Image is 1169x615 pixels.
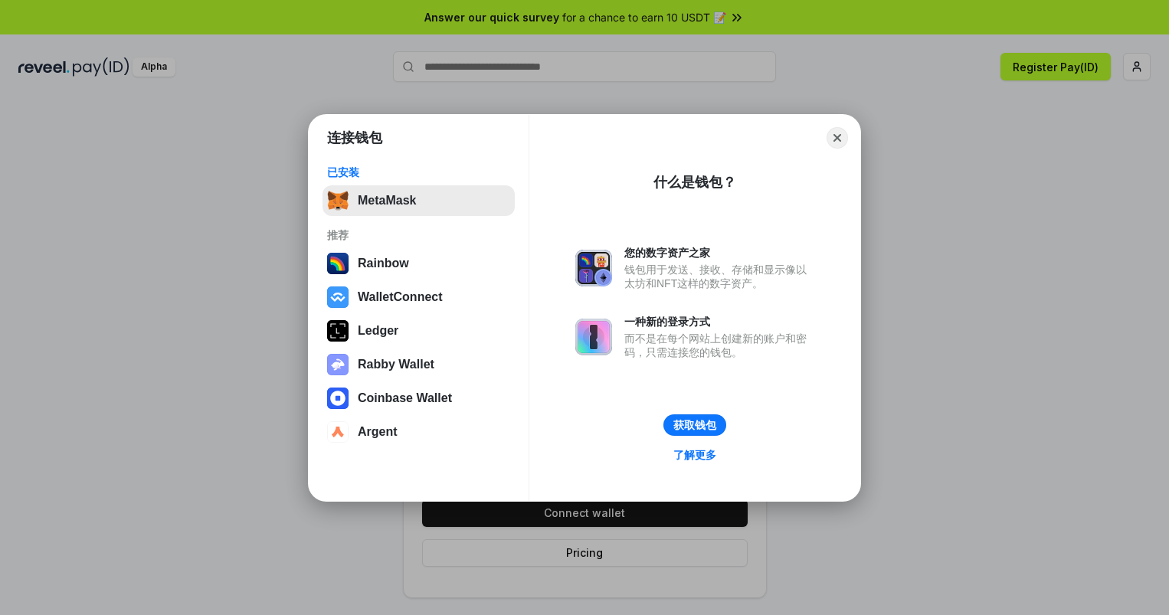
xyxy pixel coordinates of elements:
div: WalletConnect [358,290,443,304]
img: svg+xml,%3Csvg%20width%3D%22120%22%20height%3D%22120%22%20viewBox%3D%220%200%20120%20120%22%20fil... [327,253,349,274]
button: Rabby Wallet [323,349,515,380]
div: Rainbow [358,257,409,270]
div: Coinbase Wallet [358,391,452,405]
img: svg+xml,%3Csvg%20width%3D%2228%22%20height%3D%2228%22%20viewBox%3D%220%200%2028%2028%22%20fill%3D... [327,286,349,308]
button: Coinbase Wallet [323,383,515,414]
div: Rabby Wallet [358,358,434,371]
a: 了解更多 [664,445,725,465]
button: WalletConnect [323,282,515,312]
div: 一种新的登录方式 [624,315,814,329]
h1: 连接钱包 [327,129,382,147]
div: 您的数字资产之家 [624,246,814,260]
div: MetaMask [358,194,416,208]
div: Ledger [358,324,398,338]
button: 获取钱包 [663,414,726,436]
img: svg+xml,%3Csvg%20xmlns%3D%22http%3A%2F%2Fwww.w3.org%2F2000%2Fsvg%22%20width%3D%2228%22%20height%3... [327,320,349,342]
img: svg+xml,%3Csvg%20width%3D%2228%22%20height%3D%2228%22%20viewBox%3D%220%200%2028%2028%22%20fill%3D... [327,421,349,443]
button: Argent [323,417,515,447]
img: svg+xml,%3Csvg%20fill%3D%22none%22%20height%3D%2233%22%20viewBox%3D%220%200%2035%2033%22%20width%... [327,190,349,211]
div: 钱包用于发送、接收、存储和显示像以太坊和NFT这样的数字资产。 [624,263,814,290]
div: 了解更多 [673,448,716,462]
img: svg+xml,%3Csvg%20xmlns%3D%22http%3A%2F%2Fwww.w3.org%2F2000%2Fsvg%22%20fill%3D%22none%22%20viewBox... [575,250,612,286]
button: Ledger [323,316,515,346]
div: 已安装 [327,165,510,179]
img: svg+xml,%3Csvg%20width%3D%2228%22%20height%3D%2228%22%20viewBox%3D%220%200%2028%2028%22%20fill%3D... [327,388,349,409]
img: svg+xml,%3Csvg%20xmlns%3D%22http%3A%2F%2Fwww.w3.org%2F2000%2Fsvg%22%20fill%3D%22none%22%20viewBox... [575,319,612,355]
button: Close [827,127,848,149]
div: 推荐 [327,228,510,242]
button: MetaMask [323,185,515,216]
img: svg+xml,%3Csvg%20xmlns%3D%22http%3A%2F%2Fwww.w3.org%2F2000%2Fsvg%22%20fill%3D%22none%22%20viewBox... [327,354,349,375]
div: 而不是在每个网站上创建新的账户和密码，只需连接您的钱包。 [624,332,814,359]
button: Rainbow [323,248,515,279]
div: Argent [358,425,398,439]
div: 什么是钱包？ [653,173,736,191]
div: 获取钱包 [673,418,716,432]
